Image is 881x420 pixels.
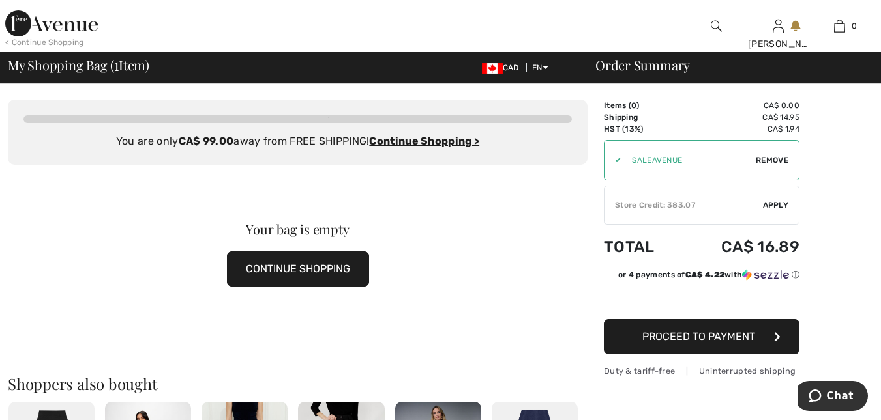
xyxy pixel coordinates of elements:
[114,55,119,72] span: 1
[681,111,799,123] td: CA$ 14.95
[227,251,369,287] button: CONTINUE SHOPPING
[763,199,789,211] span: Apply
[604,225,681,269] td: Total
[685,270,724,279] span: CA$ 4.22
[23,133,572,149] div: You are only away from FREE SHIPPING!
[604,123,681,135] td: HST (13%)
[773,18,784,34] img: My Info
[681,100,799,111] td: CA$ 0.00
[631,101,636,110] span: 0
[605,154,621,166] div: ✔
[681,225,799,269] td: CA$ 16.89
[681,123,799,135] td: CA$ 1.94
[711,18,722,34] img: search the website
[369,135,479,147] a: Continue Shopping >
[621,141,756,180] input: Promo code
[756,154,788,166] span: Remove
[748,37,809,51] div: [PERSON_NAME]
[618,269,799,281] div: or 4 payments of with
[834,18,845,34] img: My Bag
[798,381,868,413] iframe: Opens a widget where you can chat to one of our agents
[482,63,503,74] img: Canadian Dollar
[5,36,84,48] div: < Continue Shopping
[605,199,763,211] div: Store Credit: 383.07
[580,59,873,72] div: Order Summary
[852,20,857,32] span: 0
[604,285,799,315] iframe: PayPal-paypal
[532,63,548,72] span: EN
[179,135,234,147] strong: CA$ 99.00
[482,63,524,72] span: CAD
[809,18,870,34] a: 0
[8,376,588,391] h2: Shoppers also bought
[8,59,149,72] span: My Shopping Bag ( Item)
[773,20,784,32] a: Sign In
[642,330,755,343] span: Proceed to Payment
[604,269,799,285] div: or 4 payments ofCA$ 4.22withSezzle Click to learn more about Sezzle
[604,111,681,123] td: Shipping
[604,319,799,354] button: Proceed to Payment
[604,100,681,111] td: Items ( )
[742,269,789,281] img: Sezzle
[37,223,558,236] div: Your bag is empty
[604,365,799,377] div: Duty & tariff-free | Uninterrupted shipping
[5,10,98,36] img: 1ère Avenue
